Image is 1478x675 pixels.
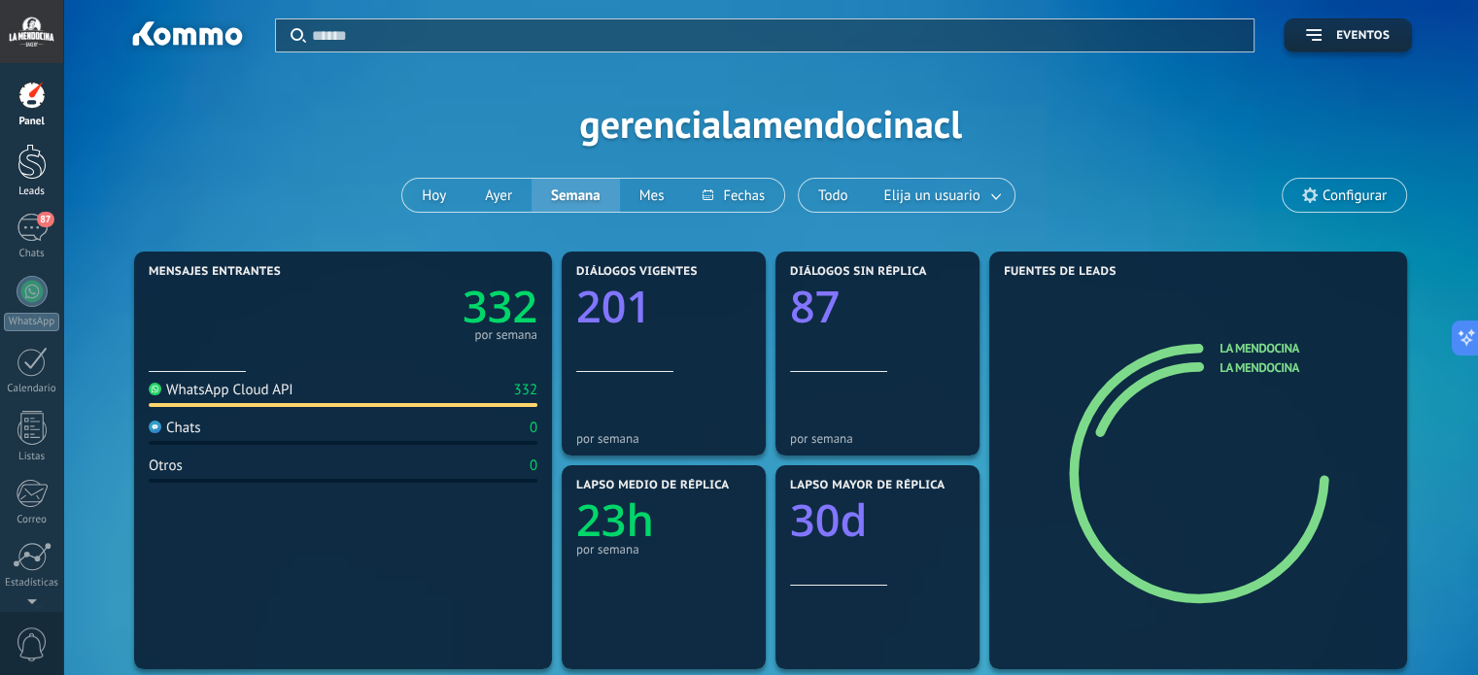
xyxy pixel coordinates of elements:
span: Lapso mayor de réplica [790,479,945,492]
button: Semana [532,179,620,212]
div: 0 [530,419,537,437]
button: Eventos [1284,18,1412,52]
div: Correo [4,514,60,526]
div: WhatsApp [4,313,59,331]
div: por semana [576,431,751,446]
a: 332 [343,277,537,336]
button: Elija un usuario [868,179,1014,212]
div: 332 [513,381,537,399]
div: 0 [530,456,537,475]
text: 201 [576,277,651,336]
span: Fuentes de leads [1004,265,1117,279]
div: por semana [576,542,751,557]
div: Chats [4,248,60,260]
button: Mes [620,179,684,212]
text: 87 [790,277,840,336]
span: 87 [37,212,53,227]
div: Calendario [4,383,60,395]
button: Hoy [402,179,465,212]
span: Mensajes entrantes [149,265,281,279]
span: Elija un usuario [880,183,984,209]
div: WhatsApp Cloud API [149,381,293,399]
span: Diálogos sin réplica [790,265,927,279]
span: Lapso medio de réplica [576,479,730,492]
div: Otros [149,456,183,475]
text: 30d [790,490,867,550]
div: por semana [790,431,965,446]
div: Panel [4,116,60,128]
button: Ayer [465,179,532,212]
text: 23h [576,490,654,550]
a: La Mendocina [1220,340,1299,356]
div: Listas [4,451,60,463]
span: Configurar [1323,187,1387,204]
div: Leads [4,186,60,198]
span: Diálogos vigentes [576,265,698,279]
img: Chats [149,421,161,433]
div: por semana [474,330,537,340]
a: La Mendocina [1220,359,1299,376]
img: WhatsApp Cloud API [149,383,161,395]
text: 332 [463,277,537,336]
button: Fechas [683,179,783,212]
div: Chats [149,419,201,437]
button: Todo [799,179,868,212]
div: Estadísticas [4,577,60,590]
span: Eventos [1336,29,1390,43]
a: 30d [790,490,965,550]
